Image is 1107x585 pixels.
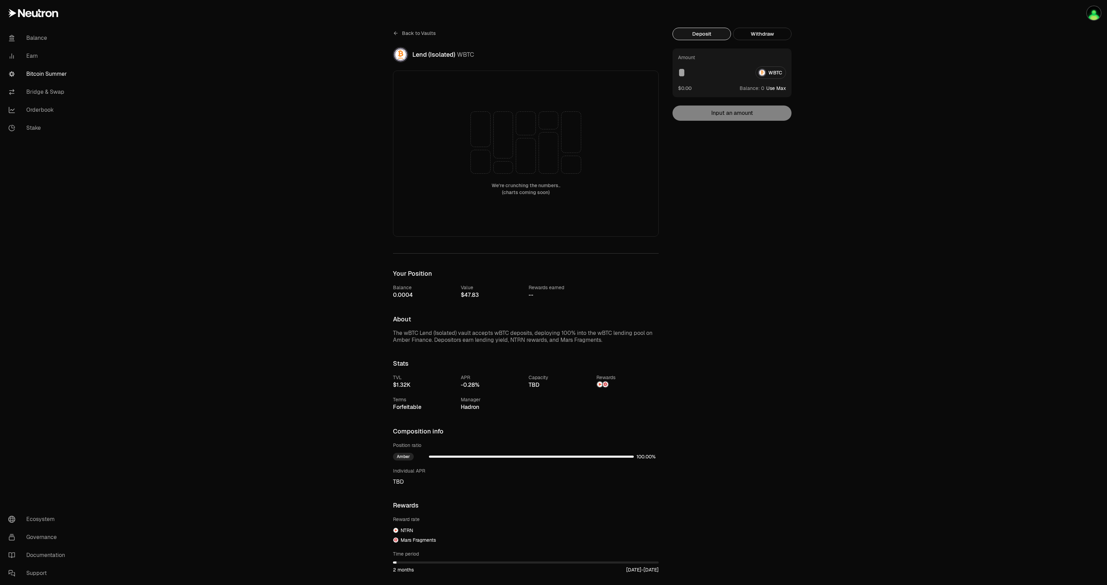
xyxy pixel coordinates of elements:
span: Back to Vaults [402,30,436,37]
div: TVL [393,374,455,381]
div: Amount [678,54,695,61]
a: Support [3,564,75,582]
div: Rewards [596,374,659,381]
button: Forfeitable [393,403,421,411]
img: NTRN [597,382,603,387]
h3: About [393,316,659,323]
a: Bridge & Swap [3,83,75,101]
img: Mars Fragments [393,538,398,542]
a: Stake [3,119,75,137]
button: Deposit [673,28,731,40]
div: Individual APR [393,467,659,474]
div: Amber [393,453,414,460]
span: Mars Fragments [401,537,436,543]
div: Terms [393,396,455,403]
div: Rewards earned [529,284,591,291]
div: -- [529,291,591,299]
span: TBD [393,478,659,485]
h3: Composition info [393,428,659,435]
img: New Main [1087,6,1101,20]
div: [DATE] - [DATE] [626,566,659,573]
span: Lend (Isolated) [412,51,455,58]
a: Ecosystem [3,510,75,528]
div: Manager [461,396,523,403]
div: TBD [529,381,591,389]
a: Bitcoin Summer [3,65,75,83]
div: Value [461,284,523,291]
img: Mars Fragments [603,382,608,387]
div: Balance [393,284,455,291]
p: The wBTC Lend (Isolated) vault accepts wBTC deposits, deploying 100% into the wBTC lending pool o... [393,330,659,344]
a: Documentation [3,546,75,564]
img: WBTC Logo [394,48,408,62]
button: $0.00 [678,84,692,92]
h3: Stats [393,360,659,367]
a: Governance [3,528,75,546]
div: Hadron [461,403,523,411]
h3: Your Position [393,270,659,277]
h3: Rewards [393,502,659,509]
span: NTRN [401,527,413,534]
button: Use Max [766,85,786,92]
div: 2 months [393,566,414,573]
div: We're crunching the numbers.. (charts coming soon) [492,182,560,196]
img: NTRN [393,528,398,533]
a: Earn [3,47,75,65]
div: Capacity [529,374,591,381]
div: Reward rate [393,516,659,523]
a: Balance [3,29,75,47]
div: Time period [393,550,659,557]
button: Withdraw [733,28,792,40]
span: WBTC [457,51,474,58]
span: Balance: [740,85,760,92]
a: Orderbook [3,101,75,119]
div: Position ratio [393,442,659,449]
a: Back to Vaults [393,28,436,39]
div: APR [461,374,523,381]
